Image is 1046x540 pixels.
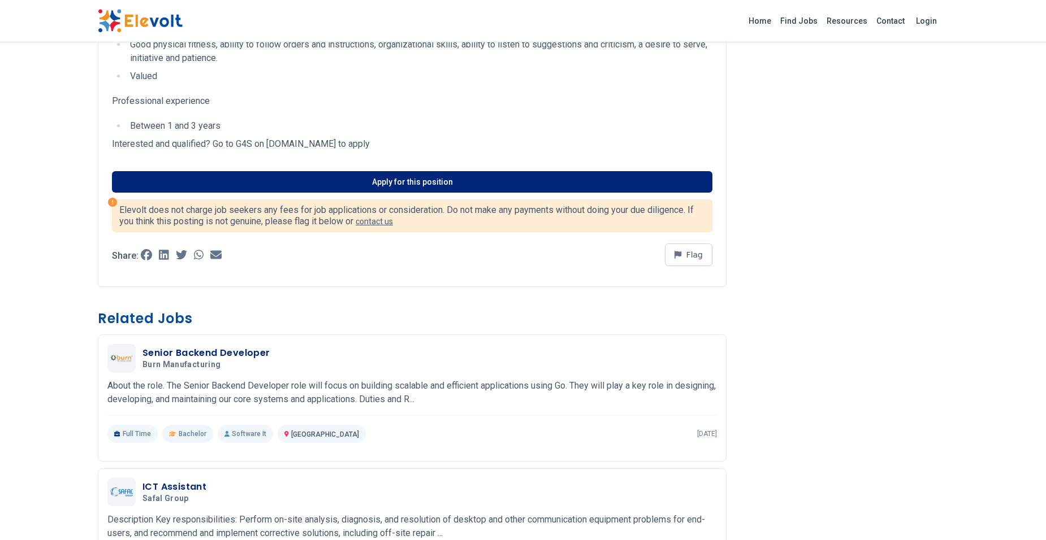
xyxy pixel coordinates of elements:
[822,12,872,30] a: Resources
[112,137,712,151] p: Interested and qualified? Go to G4S on [DOMAIN_NAME] to apply
[142,346,270,360] h3: Senior Backend Developer
[356,217,393,226] a: contact us
[127,69,712,83] li: Valued
[665,243,712,266] button: Flag
[112,171,712,193] a: Apply for this position
[744,12,776,30] a: Home
[107,513,717,540] p: Description Key responsibilities: Perform on-site analysis, diagnosis, and resolution of desktop ...
[872,12,909,30] a: Contact
[142,360,221,370] span: Burn Manufacturing
[179,429,206,438] span: Bachelor
[112,94,712,108] p: Professional experience
[291,430,359,438] span: [GEOGRAPHIC_DATA]
[142,480,206,494] h3: ICT Assistant
[127,38,712,65] li: Good physical fitness, ability to follow orders and instructions, organizational skills, ability ...
[745,209,948,367] iframe: Advertisement
[110,354,133,362] img: Burn Manufacturing
[112,251,139,260] p: Share:
[107,379,717,406] p: About the role. The Senior Backend Developer role will focus on building scalable and efficient a...
[98,9,183,33] img: Elevolt
[107,344,717,443] a: Burn ManufacturingSenior Backend DeveloperBurn ManufacturingAbout the role. The Senior Backend De...
[697,429,717,438] p: [DATE]
[119,204,705,227] p: Elevolt does not charge job seekers any fees for job applications or consideration. Do not make a...
[98,310,727,328] h3: Related Jobs
[989,486,1046,540] iframe: Chat Widget
[745,37,948,195] iframe: Advertisement
[107,425,158,443] p: Full Time
[909,10,944,32] a: Login
[127,119,712,133] li: Between 1 and 3 years
[110,487,133,497] img: Safal Group
[776,12,822,30] a: Find Jobs
[142,494,189,504] span: Safal Group
[218,425,273,443] p: Software It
